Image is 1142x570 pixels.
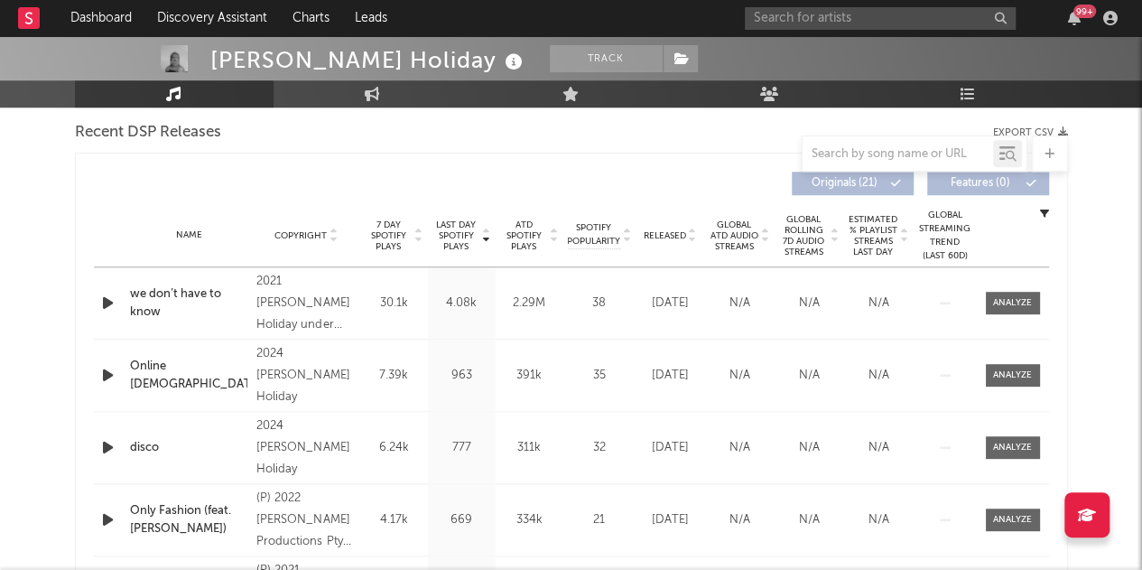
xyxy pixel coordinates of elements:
button: Track [550,45,663,72]
a: Only Fashion (feat. [PERSON_NAME]) [130,502,248,537]
div: 4.17k [365,511,423,529]
div: N/A [849,367,909,385]
div: [DATE] [640,439,701,457]
div: 311k [500,439,559,457]
div: 32 [568,439,631,457]
div: N/A [710,511,770,529]
div: 2024 [PERSON_NAME] Holiday [256,416,355,481]
button: Export CSV [993,127,1068,138]
div: [DATE] [640,511,701,529]
div: [DATE] [640,294,701,313]
div: 963 [432,367,491,385]
div: (P) 2022 [PERSON_NAME] Productions Pty Ltd [256,488,355,553]
div: Name [130,229,248,242]
a: Online [DEMOGRAPHIC_DATA] [130,358,248,393]
div: 4.08k [432,294,491,313]
div: N/A [779,511,840,529]
div: N/A [710,294,770,313]
div: 30.1k [365,294,423,313]
div: 21 [568,511,631,529]
button: Features(0) [927,172,1049,195]
div: 38 [568,294,631,313]
div: N/A [710,439,770,457]
span: Spotify Popularity [567,221,620,248]
div: 777 [432,439,491,457]
span: Originals ( 21 ) [803,178,887,189]
div: 7.39k [365,367,423,385]
a: disco [130,439,248,457]
div: 669 [432,511,491,529]
input: Search for artists [745,7,1016,30]
button: Originals(21) [792,172,914,195]
a: we don’t have to know [130,285,248,321]
button: 99+ [1068,11,1081,25]
span: Released [644,230,686,241]
div: 2021 [PERSON_NAME] Holiday under exclusive licence to BMG Rights Management (Australia) Pty Ltd [256,271,355,336]
span: Last Day Spotify Plays [432,220,480,252]
span: 7 Day Spotify Plays [365,220,413,252]
div: Global Streaming Trend (Last 60D) [918,209,972,263]
div: 99 + [1073,5,1096,18]
div: N/A [779,294,840,313]
div: N/A [779,367,840,385]
div: 391k [500,367,559,385]
span: Global ATD Audio Streams [710,220,759,252]
span: Global Rolling 7D Audio Streams [779,214,829,257]
div: 35 [568,367,631,385]
input: Search by song name or URL [803,147,993,162]
div: 334k [500,511,559,529]
div: N/A [710,367,770,385]
div: N/A [849,439,909,457]
div: [DATE] [640,367,701,385]
div: N/A [849,511,909,529]
div: 2.29M [500,294,559,313]
div: 2024 [PERSON_NAME] Holiday [256,343,355,408]
span: ATD Spotify Plays [500,220,548,252]
span: Estimated % Playlist Streams Last Day [849,214,898,257]
span: Features ( 0 ) [939,178,1022,189]
span: Copyright [274,230,327,241]
div: [PERSON_NAME] Holiday [210,45,527,75]
div: 6.24k [365,439,423,457]
div: N/A [779,439,840,457]
span: Recent DSP Releases [75,122,221,144]
div: N/A [849,294,909,313]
